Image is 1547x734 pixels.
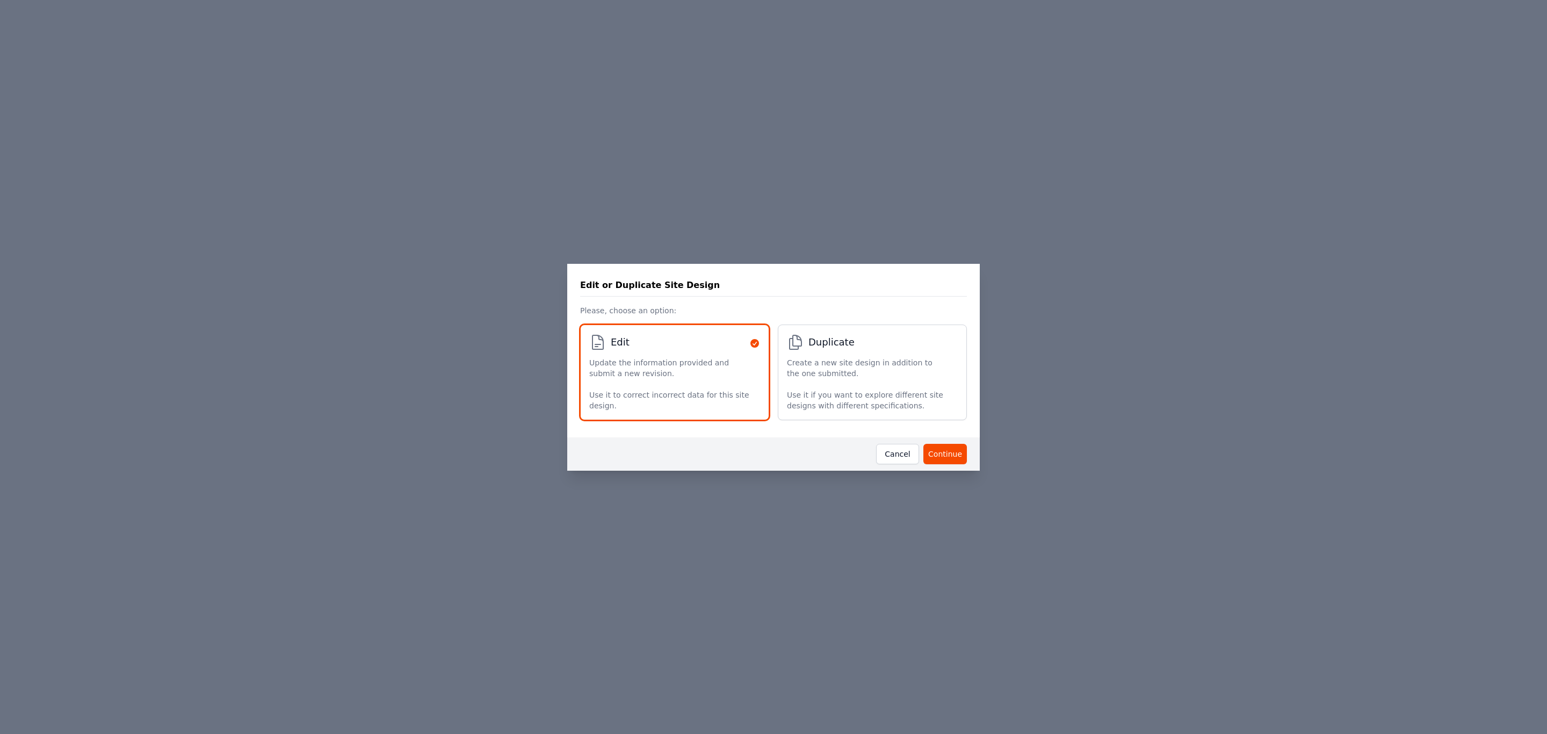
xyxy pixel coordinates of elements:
p: Use it if you want to explore different site designs with different specifications. [787,390,947,411]
span: Duplicate [808,335,855,350]
button: Continue [923,444,967,464]
p: Create a new site design in addition to the one submitted. [787,357,947,379]
p: Update the information provided and submit a new revision. [589,357,749,379]
p: Please, choose an option: [580,297,967,316]
button: Cancel [876,444,919,464]
p: Use it to correct incorrect data for this site design. [589,390,749,411]
span: Edit [611,335,630,350]
h3: Edit or Duplicate Site Design [580,279,720,292]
